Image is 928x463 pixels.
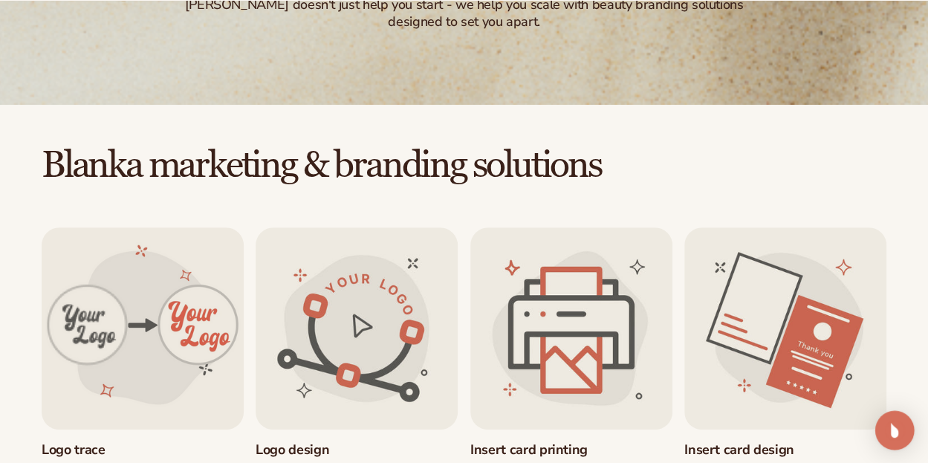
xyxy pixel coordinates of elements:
[684,441,886,459] a: Insert card design
[875,411,915,450] div: Open Intercom Messenger
[470,441,672,459] a: Insert card printing
[42,441,244,459] a: Logo trace
[256,441,458,459] a: Logo design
